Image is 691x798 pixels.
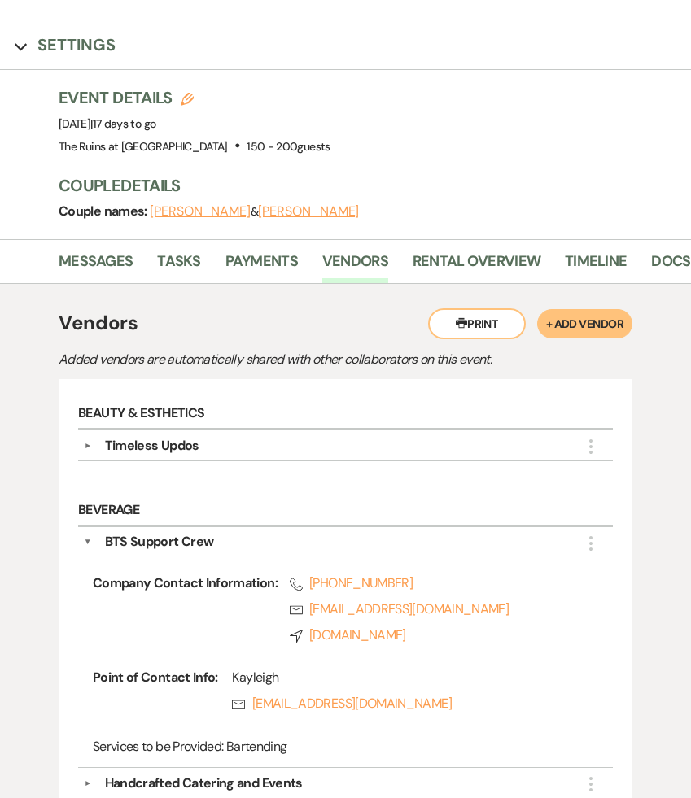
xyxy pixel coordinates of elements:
h3: Event Details [59,86,330,109]
span: The Ruins at [GEOGRAPHIC_DATA] [59,139,228,154]
a: [DOMAIN_NAME] [290,626,579,645]
span: Company Contact Information: [93,573,278,652]
a: Tasks [157,250,200,283]
h6: Beverage [78,495,613,527]
button: [PERSON_NAME] [150,205,251,218]
a: Messages [59,250,133,283]
h3: Settings [37,33,116,56]
a: Payments [225,250,298,283]
span: & [150,204,359,219]
span: Services to be Provided: [93,738,224,755]
span: Couple names: [59,203,150,220]
div: BTS Support Crew [105,532,214,552]
a: [EMAIL_ADDRESS][DOMAIN_NAME] [232,694,578,713]
div: Handcrafted Catering and Events [105,774,303,793]
button: Settings [15,33,116,56]
button: Print [428,308,526,339]
button: ▼ [78,779,98,787]
button: [PERSON_NAME] [258,205,359,218]
h3: Couple Details [59,174,675,197]
a: Rental Overview [413,250,540,283]
a: Vendors [322,250,388,283]
span: | [90,116,155,131]
span: [DATE] [59,116,155,131]
h4: Vendors [59,308,262,338]
div: Kayleigh [232,668,578,687]
span: 17 days to go [93,116,156,131]
a: [EMAIL_ADDRESS][DOMAIN_NAME] [290,600,579,619]
a: Timeline [565,250,627,283]
h6: Beauty & Esthetics [78,399,613,430]
p: Bartending [93,736,598,757]
span: 150 - 200 guests [247,139,330,154]
p: Added vendors are automatically shared with other collaborators on this event. [59,349,628,370]
span: Point of Contact Info: [93,668,218,720]
div: Timeless Updos [105,436,199,456]
button: ▼ [78,442,98,450]
button: + Add Vendor [537,309,632,338]
button: ▼ [84,532,92,552]
a: [PHONE_NUMBER] [290,573,579,593]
